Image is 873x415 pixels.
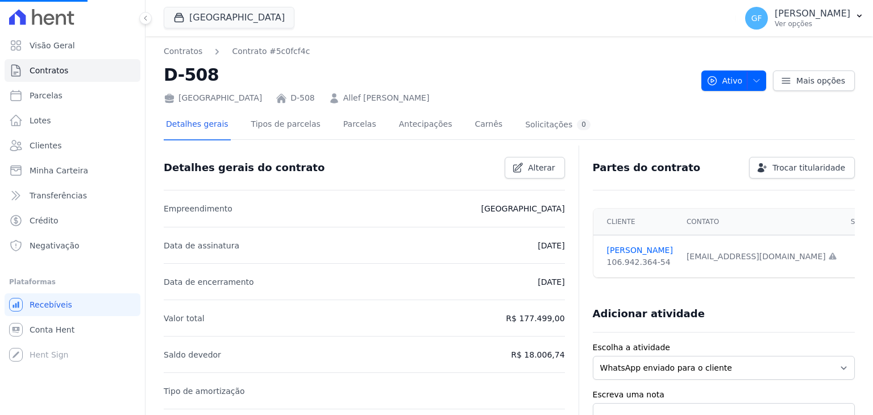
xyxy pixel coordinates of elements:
h3: Partes do contrato [593,161,701,175]
span: Mais opções [796,75,845,86]
nav: Breadcrumb [164,45,310,57]
label: Escolha a atividade [593,342,855,354]
th: Contato [680,209,844,235]
span: Trocar titularidade [772,162,845,173]
a: Parcelas [341,110,379,140]
a: Contratos [164,45,202,57]
nav: Breadcrumb [164,45,692,57]
a: Clientes [5,134,140,157]
a: Conta Hent [5,318,140,341]
p: Saldo devedor [164,348,221,362]
span: Alterar [528,162,555,173]
button: [GEOGRAPHIC_DATA] [164,7,294,28]
span: Contratos [30,65,68,76]
h3: Detalhes gerais do contrato [164,161,325,175]
span: Parcelas [30,90,63,101]
a: Lotes [5,109,140,132]
a: Visão Geral [5,34,140,57]
a: Parcelas [5,84,140,107]
a: Tipos de parcelas [249,110,323,140]
div: 0 [577,119,591,130]
th: Cliente [593,209,680,235]
a: Solicitações0 [523,110,593,140]
button: GF [PERSON_NAME] Ver opções [736,2,873,34]
a: Trocar titularidade [749,157,855,179]
a: Contrato #5c0fcf4c [232,45,310,57]
span: Negativação [30,240,80,251]
p: Ver opções [775,19,850,28]
p: R$ 18.006,74 [511,348,564,362]
a: D-508 [290,92,315,104]
span: Crédito [30,215,59,226]
span: GF [751,14,762,22]
a: Antecipações [397,110,455,140]
p: Empreendimento [164,202,232,215]
a: Mais opções [773,70,855,91]
button: Ativo [701,70,767,91]
a: Crédito [5,209,140,232]
a: Allef [PERSON_NAME] [343,92,430,104]
div: [GEOGRAPHIC_DATA] [164,92,262,104]
a: Alterar [505,157,565,179]
h2: D-508 [164,62,692,88]
div: [EMAIL_ADDRESS][DOMAIN_NAME] [687,251,837,263]
p: [GEOGRAPHIC_DATA] [481,202,564,215]
a: [PERSON_NAME] [607,244,673,256]
h3: Adicionar atividade [593,307,705,321]
a: Minha Carteira [5,159,140,182]
a: Detalhes gerais [164,110,231,140]
p: [PERSON_NAME] [775,8,850,19]
div: Plataformas [9,275,136,289]
a: Recebíveis [5,293,140,316]
p: [DATE] [538,275,564,289]
a: Carnês [472,110,505,140]
a: Transferências [5,184,140,207]
p: Data de encerramento [164,275,254,289]
span: Conta Hent [30,324,74,335]
span: Visão Geral [30,40,75,51]
span: Transferências [30,190,87,201]
a: Contratos [5,59,140,82]
p: Data de assinatura [164,239,239,252]
p: R$ 177.499,00 [506,312,564,325]
a: Negativação [5,234,140,257]
div: 106.942.364-54 [607,256,673,268]
label: Escreva uma nota [593,389,855,401]
div: Solicitações [525,119,591,130]
p: [DATE] [538,239,564,252]
p: Valor total [164,312,205,325]
span: Lotes [30,115,51,126]
span: Recebíveis [30,299,72,310]
p: Tipo de amortização [164,384,245,398]
span: Ativo [706,70,743,91]
span: Clientes [30,140,61,151]
span: Minha Carteira [30,165,88,176]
